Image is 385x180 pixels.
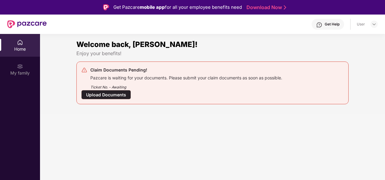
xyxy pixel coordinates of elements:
[90,81,282,90] div: Ticket No. - Awaiting
[76,50,349,57] div: Enjoy your benefits!
[246,4,284,11] a: Download Now
[17,39,23,45] img: svg+xml;base64,PHN2ZyBpZD0iSG9tZSIgeG1sbnM9Imh0dHA6Ly93d3cudzMub3JnLzIwMDAvc3ZnIiB3aWR0aD0iMjAiIG...
[90,74,282,81] div: Pazcare is waiting for your documents. Please submit your claim documents as soon as possible.
[316,22,322,28] img: svg+xml;base64,PHN2ZyBpZD0iSGVscC0zMngzMiIgeG1sbnM9Imh0dHA6Ly93d3cudzMub3JnLzIwMDAvc3ZnIiB3aWR0aD...
[90,66,282,74] div: Claim Documents Pending!
[113,4,242,11] div: Get Pazcare for all your employee benefits need
[357,22,365,27] div: User
[103,4,109,10] img: Logo
[81,67,87,73] img: svg+xml;base64,PHN2ZyB4bWxucz0iaHR0cDovL3d3dy53My5vcmcvMjAwMC9zdmciIHdpZHRoPSIyNCIgaGVpZ2h0PSIyNC...
[325,22,340,27] div: Get Help
[81,90,131,99] div: Upload Documents
[17,63,23,69] img: svg+xml;base64,PHN2ZyB3aWR0aD0iMjAiIGhlaWdodD0iMjAiIHZpZXdCb3g9IjAgMCAyMCAyMCIgZmlsbD0ibm9uZSIgeG...
[372,22,377,27] img: svg+xml;base64,PHN2ZyBpZD0iRHJvcGRvd24tMzJ4MzIiIHhtbG5zPSJodHRwOi8vd3d3LnczLm9yZy8yMDAwL3N2ZyIgd2...
[76,40,198,49] span: Welcome back, [PERSON_NAME]!
[7,20,47,28] img: New Pazcare Logo
[284,4,286,11] img: Stroke
[140,4,165,10] strong: mobile app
